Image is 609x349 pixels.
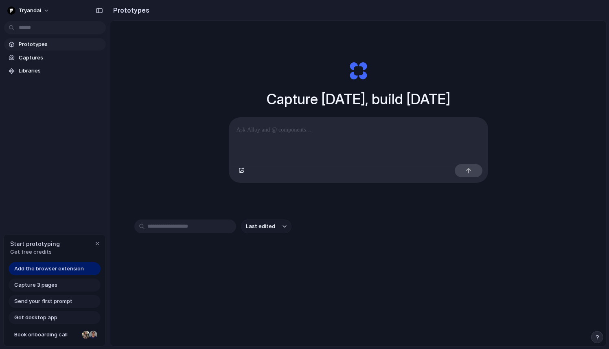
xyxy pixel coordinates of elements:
a: Get desktop app [9,311,101,324]
div: Christian Iacullo [88,330,98,340]
span: Libraries [19,67,103,75]
span: Get free credits [10,248,60,256]
span: Get desktop app [14,314,57,322]
a: Book onboarding call [9,328,101,341]
span: Captures [19,54,103,62]
span: Prototypes [19,40,103,48]
span: Send your first prompt [14,297,72,305]
span: Book onboarding call [14,331,79,339]
a: Add the browser extension [9,262,101,275]
a: Prototypes [4,38,106,50]
button: tryandai [4,4,54,17]
button: Last edited [241,219,291,233]
h2: Prototypes [110,5,149,15]
a: Captures [4,52,106,64]
span: tryandai [19,7,41,15]
h1: Capture [DATE], build [DATE] [267,88,450,110]
a: Libraries [4,65,106,77]
span: Add the browser extension [14,265,84,273]
span: Start prototyping [10,239,60,248]
span: Capture 3 pages [14,281,57,289]
span: Last edited [246,222,275,230]
div: Nicole Kubica [81,330,91,340]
